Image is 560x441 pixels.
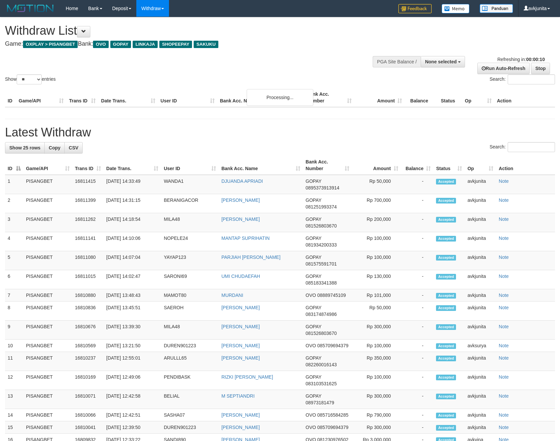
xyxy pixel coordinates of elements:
td: PISANGBET [23,390,72,409]
span: GOPAY [306,236,321,241]
td: - [401,232,434,251]
td: 9 [5,321,23,340]
td: [DATE] 13:48:43 [104,289,161,302]
td: 16810676 [72,321,104,340]
td: [DATE] 12:55:01 [104,352,161,371]
th: Op [462,88,494,107]
span: OVO [306,293,316,298]
td: [DATE] 12:49:06 [104,371,161,390]
span: Accepted [436,375,456,380]
td: BERANIGACOR [161,194,219,213]
label: Search: [490,74,555,84]
td: Rp 300,000 [352,390,401,409]
span: Show 25 rows [9,145,40,150]
button: None selected [421,56,465,67]
th: Status: activate to sort column ascending [433,156,465,175]
span: OVO [93,41,108,48]
td: avkjunita [465,289,496,302]
label: Show entries [5,74,56,84]
td: [DATE] 14:31:15 [104,194,161,213]
th: Bank Acc. Number: activate to sort column ascending [303,156,352,175]
span: Copy 081526803670 to clipboard [306,223,337,229]
td: Rp 200,000 [352,213,401,232]
td: PISANGBET [23,251,72,270]
span: GOPAY [306,374,321,380]
a: Show 25 rows [5,142,45,153]
th: Date Trans.: activate to sort column ascending [104,156,161,175]
td: [DATE] 13:39:30 [104,321,161,340]
a: [PERSON_NAME] [221,425,260,430]
td: 8 [5,302,23,321]
a: Note [499,343,509,348]
td: 16810169 [72,371,104,390]
td: - [401,302,434,321]
span: CSV [69,145,78,150]
th: User ID: activate to sort column ascending [161,156,219,175]
span: Copy 08889745109 to clipboard [317,293,346,298]
span: Accepted [436,343,456,349]
th: Bank Acc. Name [217,88,304,107]
td: PISANGBET [23,321,72,340]
td: 15 [5,421,23,434]
a: PARJIAH [PERSON_NAME] [221,255,280,260]
td: 16810237 [72,352,104,371]
span: Accepted [436,198,456,203]
td: - [401,340,434,352]
span: GOPAY [110,41,131,48]
td: Rp 790,000 [352,409,401,421]
span: Copy 085709694379 to clipboard [317,425,348,430]
span: Accepted [436,394,456,399]
td: PISANGBET [23,232,72,251]
span: Accepted [436,356,456,361]
td: - [401,352,434,371]
a: DJUANDA APRIADI [221,178,263,184]
a: Note [499,374,509,380]
a: [PERSON_NAME] [221,343,260,348]
a: RIZKI [PERSON_NAME] [221,374,273,380]
a: Note [499,274,509,279]
td: PISANGBET [23,175,72,194]
th: User ID [158,88,217,107]
th: ID: activate to sort column descending [5,156,23,175]
span: Copy 081526803670 to clipboard [306,331,337,336]
td: 16810569 [72,340,104,352]
td: 16811262 [72,213,104,232]
th: Trans ID [66,88,98,107]
img: Feedback.jpg [398,4,432,13]
span: OVO [306,425,316,430]
span: OXPLAY > PISANGBET [23,41,78,48]
input: Search: [508,142,555,152]
td: Rp 101,000 [352,289,401,302]
td: - [401,251,434,270]
td: 16810041 [72,421,104,434]
td: PENDIBASK [161,371,219,390]
span: Copy 085709694379 to clipboard [317,343,348,348]
span: Copy 08973181479 to clipboard [306,400,334,405]
strong: 00:00:10 [526,57,545,62]
td: 16811080 [72,251,104,270]
td: [DATE] 12:39:50 [104,421,161,434]
a: [PERSON_NAME] [221,324,260,329]
span: SHOPEEPAY [159,41,192,48]
td: NOPELE24 [161,232,219,251]
span: GOPAY [306,255,321,260]
td: DUREN901223 [161,340,219,352]
td: - [401,371,434,390]
td: avksurya [465,340,496,352]
td: 3 [5,213,23,232]
td: YAYAP123 [161,251,219,270]
td: [DATE] 12:42:51 [104,409,161,421]
td: avkjunita [465,270,496,289]
td: Rp 100,000 [352,251,401,270]
td: Rp 130,000 [352,270,401,289]
td: Rp 100,000 [352,371,401,390]
a: Copy [44,142,65,153]
th: Date Trans. [98,88,158,107]
td: [DATE] 13:21:50 [104,340,161,352]
td: PISANGBET [23,409,72,421]
td: 11 [5,352,23,371]
span: LINKAJA [133,41,158,48]
img: MOTION_logo.png [5,3,56,13]
td: Rp 50,000 [352,175,401,194]
th: Trans ID: activate to sort column ascending [72,156,104,175]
